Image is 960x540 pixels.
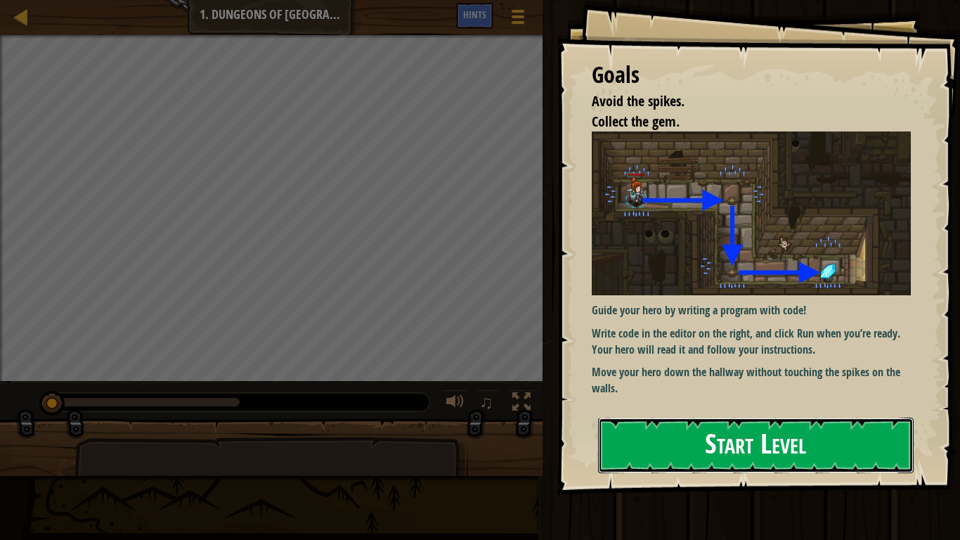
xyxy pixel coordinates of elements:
[574,91,907,112] li: Avoid the spikes.
[592,91,685,110] span: Avoid the spikes.
[476,390,500,418] button: ♫
[592,131,911,295] img: Dungeons of kithgard
[500,3,536,36] button: Show game menu
[592,59,911,91] div: Goals
[592,302,911,319] p: Guide your hero by writing a program with code!
[574,112,907,132] li: Collect the gem.
[507,390,536,418] button: Toggle fullscreen
[441,390,469,418] button: Adjust volume
[592,112,680,131] span: Collect the gem.
[598,418,914,473] button: Start Level
[592,364,911,397] p: Move your hero down the hallway without touching the spikes on the walls.
[592,326,911,358] p: Write code in the editor on the right, and click Run when you’re ready. Your hero will read it an...
[463,8,486,21] span: Hints
[479,392,493,413] span: ♫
